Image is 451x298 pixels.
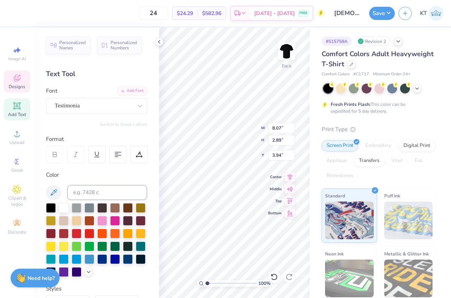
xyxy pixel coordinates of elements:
span: KT [420,9,427,18]
div: Embroidery [360,140,396,151]
span: 100 % [258,280,270,287]
span: Metallic & Glitter Ink [384,250,429,258]
span: Puff Ink [384,192,400,200]
div: Digital Print [399,140,435,151]
div: Format [46,135,148,144]
div: Styles [46,284,147,293]
span: Minimum Order: 24 + [373,71,411,78]
div: Transfers [354,155,384,167]
div: Revision 2 [356,37,390,46]
img: Puff Ink [384,202,433,239]
span: Designs [9,84,25,90]
strong: Need help? [28,275,55,282]
span: Bottom [268,211,282,216]
span: Comfort Colors Adult Heavyweight T-Shirt [322,49,434,69]
div: This color can be expedited for 5 day delivery. [331,101,423,115]
div: Foil [410,155,428,167]
div: Add Font [117,87,147,95]
input: Untitled Design [328,6,365,21]
input: – – [139,6,168,20]
span: Clipart & logos [4,195,30,207]
input: e.g. 7428 c [67,185,147,200]
span: FREE [299,11,307,16]
img: Standard [325,202,374,239]
span: Greek [11,167,23,173]
img: Neon Ink [325,260,374,297]
div: Rhinestones [322,170,358,182]
span: [DATE] - [DATE] [254,9,295,17]
span: Upload [9,139,25,145]
button: Save [369,7,395,20]
img: Metallic & Glitter Ink [384,260,433,297]
span: Standard [325,192,345,200]
span: Center [268,174,282,180]
div: Screen Print [322,140,358,151]
a: KT [420,6,443,21]
div: Applique [322,155,352,167]
div: Vinyl [387,155,408,167]
strong: Fresh Prints Flash: [331,101,371,107]
span: Middle [268,186,282,192]
span: Image AI [8,56,26,62]
div: Color [46,171,147,179]
span: Top [268,199,282,204]
img: Karen Tian [429,6,443,21]
span: Personalized Numbers [110,40,137,50]
span: Add Text [8,112,26,118]
span: Decorate [8,229,26,235]
span: # C1717 [353,71,369,78]
div: Print Type [322,125,436,134]
div: # 515758A [322,37,352,46]
span: Neon Ink [325,250,344,258]
span: $24.29 [177,9,193,17]
div: Back [282,63,291,69]
span: Personalized Names [59,40,86,50]
span: $582.96 [202,9,221,17]
div: Text Tool [46,69,147,79]
img: Back [279,44,294,59]
span: Comfort Colors [322,71,350,78]
label: Font [46,87,57,95]
button: Switch to Greek Letters [100,121,147,127]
